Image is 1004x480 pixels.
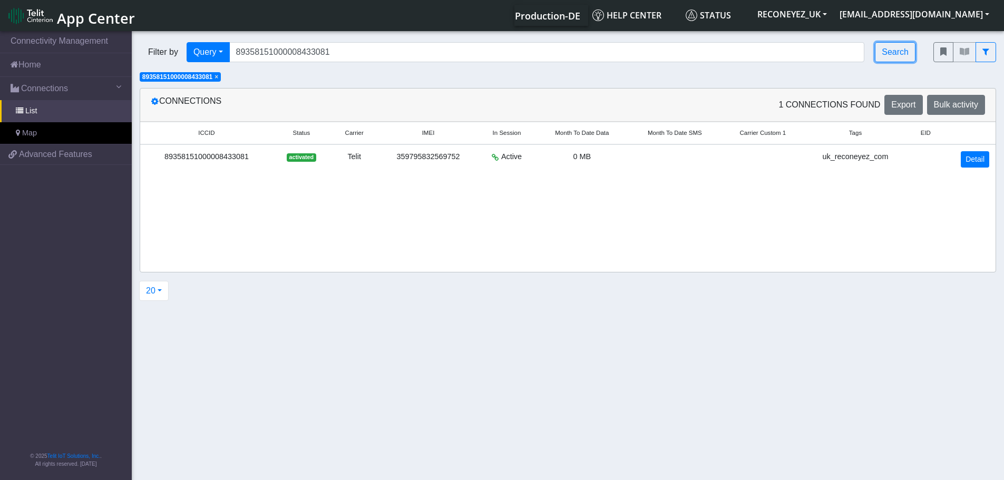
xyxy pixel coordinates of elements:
span: List [25,105,37,117]
button: RECONEYEZ_UK [751,5,833,24]
span: IMEI [422,129,435,138]
a: Help center [588,5,681,26]
span: Active [501,151,522,163]
span: Help center [592,9,661,21]
button: 20 [139,281,169,301]
button: [EMAIL_ADDRESS][DOMAIN_NAME] [833,5,996,24]
div: 89358151000008433081 [147,151,267,163]
span: Month To Date SMS [648,129,702,138]
span: Advanced Features [19,148,92,161]
span: App Center [57,8,135,28]
input: Search... [229,42,865,62]
a: Your current platform instance [514,5,580,26]
span: Bulk activity [934,100,978,109]
a: App Center [8,4,133,27]
span: × [215,73,218,81]
div: Telit [336,151,373,163]
button: Bulk activity [927,95,985,115]
button: Query [187,42,230,62]
span: Tags [849,129,862,138]
button: Export [884,95,922,115]
button: Search [875,42,915,62]
span: Status [686,9,731,21]
span: Filter by [140,46,187,58]
span: In Session [493,129,521,138]
span: Production-DE [515,9,580,22]
a: Status [681,5,751,26]
button: Close [215,74,218,80]
span: Connections [21,82,68,95]
img: logo-telit-cinterion-gw-new.png [8,7,53,24]
span: Carrier [345,129,364,138]
span: Carrier Custom 1 [740,129,786,138]
img: knowledge.svg [592,9,604,21]
span: 89358151000008433081 [142,73,212,81]
span: Month To Date Data [555,129,609,138]
span: Export [891,100,915,109]
img: status.svg [686,9,697,21]
a: Detail [961,151,989,168]
div: 359795832569752 [385,151,472,163]
span: activated [287,153,316,162]
div: fitlers menu [933,42,996,62]
span: Map [22,128,37,139]
a: Telit IoT Solutions, Inc. [47,453,100,459]
span: ICCID [198,129,215,138]
span: EID [921,129,931,138]
span: 1 Connections found [778,99,880,111]
span: Status [293,129,310,138]
div: uk_reconeyez_com [811,151,900,163]
span: 0 MB [573,152,591,161]
div: Connections [143,95,568,115]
